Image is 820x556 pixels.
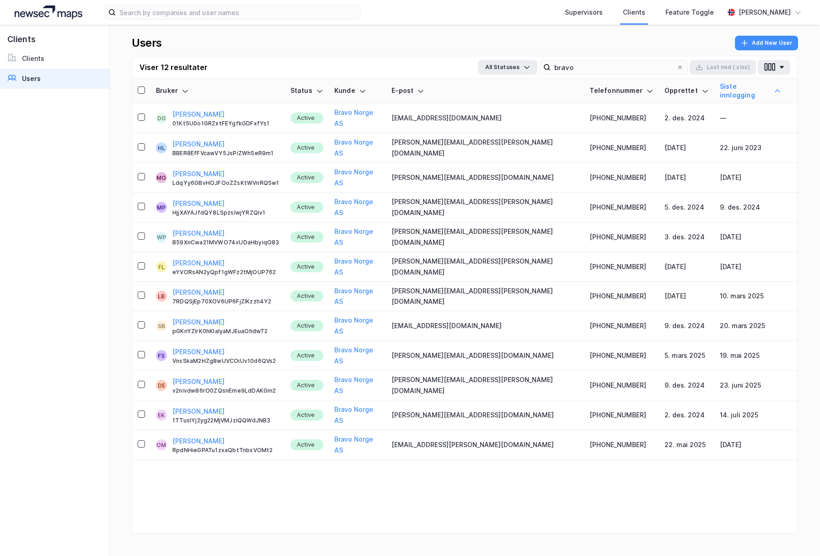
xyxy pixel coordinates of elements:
[172,239,279,246] div: B59XnCwa21MVWO74vUDaHbyiqO83
[172,317,225,328] button: [PERSON_NAME]
[590,113,654,124] div: [PHONE_NUMBER]
[158,380,165,391] div: DE
[590,172,654,183] div: [PHONE_NUMBER]
[714,430,787,460] td: [DATE]
[386,103,584,133] td: [EMAIL_ADDRESS][DOMAIN_NAME]
[139,62,208,73] div: Viser 12 resultater
[478,60,537,75] button: All Statuses
[158,410,165,421] div: EK
[386,371,584,400] td: [PERSON_NAME][EMAIL_ADDRESS][PERSON_NAME][DOMAIN_NAME]
[172,436,225,447] button: [PERSON_NAME]
[172,179,279,187] div: LdqYy6GBvHOJFOoZZsKtWVnRQSw1
[172,376,225,387] button: [PERSON_NAME]
[157,202,166,213] div: MP
[590,232,654,243] div: [PHONE_NUMBER]
[158,320,165,331] div: SB
[157,113,166,124] div: DG
[334,434,381,456] button: Bravo Norge AS
[172,346,225,357] button: [PERSON_NAME]
[590,261,654,272] div: [PHONE_NUMBER]
[659,103,714,133] td: 2. des. 2024
[565,7,603,18] div: Supervisors
[386,341,584,371] td: [PERSON_NAME][EMAIL_ADDRESS][DOMAIN_NAME]
[735,36,798,50] button: Add New User
[659,133,714,163] td: [DATE]
[334,315,381,337] button: Bravo Norge AS
[172,209,279,216] div: HjjXAYAJfdQY8LSpzsIwjYRZQiv1
[714,103,787,133] td: —
[659,341,714,371] td: 5. mars 2025
[334,107,381,129] button: Bravo Norge AS
[720,82,781,99] div: Siste innlogging
[659,400,714,430] td: 2. des. 2024
[156,439,166,450] div: OM
[172,168,225,179] button: [PERSON_NAME]
[659,163,714,193] td: [DATE]
[172,287,225,298] button: [PERSON_NAME]
[15,5,82,19] img: logo.a4113a55bc3d86da70a041830d287a7e.svg
[714,163,787,193] td: [DATE]
[172,109,225,120] button: [PERSON_NAME]
[386,282,584,312] td: [PERSON_NAME][EMAIL_ADDRESS][PERSON_NAME][DOMAIN_NAME]
[172,150,279,157] div: BBER8EfFVcawVY5JsPiZWhSeR9m1
[659,252,714,282] td: [DATE]
[172,406,225,417] button: [PERSON_NAME]
[172,387,279,394] div: v2nivdw86rO0ZQsnEme9LdDAKGm2
[386,400,584,430] td: [PERSON_NAME][EMAIL_ADDRESS][DOMAIN_NAME]
[623,7,645,18] div: Clients
[386,163,584,193] td: [PERSON_NAME][EMAIL_ADDRESS][DOMAIN_NAME]
[665,7,714,18] div: Feature Toggle
[290,86,323,95] div: Status
[334,86,381,95] div: Kunde
[714,193,787,222] td: 9. des. 2024
[334,226,381,248] button: Bravo Norge AS
[774,512,820,556] div: Kontrollprogram for chat
[172,328,279,335] div: pGKnYZlrK0hKlaIyaMJEuaOhdwT2
[386,430,584,460] td: [EMAIL_ADDRESS][PERSON_NAME][DOMAIN_NAME]
[714,222,787,252] td: [DATE]
[156,172,166,183] div: MO
[334,286,381,308] button: Bravo Norge AS
[714,311,787,341] td: 20. mars 2025
[386,193,584,222] td: [PERSON_NAME][EMAIL_ADDRESS][PERSON_NAME][DOMAIN_NAME]
[714,282,787,312] td: 10. mars 2025
[334,256,381,278] button: Bravo Norge AS
[158,261,165,272] div: FL
[172,139,225,150] button: [PERSON_NAME]
[334,374,381,396] button: Bravo Norge AS
[116,5,360,19] input: Search by companies and user names
[158,350,165,361] div: FS
[659,371,714,400] td: 9. des. 2024
[334,137,381,159] button: Bravo Norge AS
[156,86,279,95] div: Bruker
[334,345,381,367] button: Bravo Norge AS
[590,350,654,361] div: [PHONE_NUMBER]
[172,269,279,276] div: eYVORsAN2yQpf1gWFz2tMjOUP762
[172,120,279,127] div: 01Kt5U0o1GRZxtFEYgfkGDFxfYs1
[334,404,381,426] button: Bravo Norge AS
[172,417,279,424] div: 1TTusIYj2yg22MjVMJziQQWdJNB3
[172,258,225,269] button: [PERSON_NAME]
[659,311,714,341] td: 9. des. 2024
[132,36,162,50] div: Users
[590,380,654,391] div: [PHONE_NUMBER]
[590,291,654,302] div: [PHONE_NUMBER]
[386,252,584,282] td: [PERSON_NAME][EMAIL_ADDRESS][PERSON_NAME][DOMAIN_NAME]
[590,439,654,450] div: [PHONE_NUMBER]
[665,86,709,95] div: Opprettet
[590,142,654,153] div: [PHONE_NUMBER]
[172,357,279,365] div: VnsSkaM2HZg8wUVCOiUv10d6QVs2
[172,198,225,209] button: [PERSON_NAME]
[158,142,165,153] div: HL
[22,73,41,84] div: Users
[172,228,225,239] button: [PERSON_NAME]
[714,252,787,282] td: [DATE]
[590,410,654,421] div: [PHONE_NUMBER]
[659,430,714,460] td: 22. mai 2025
[590,320,654,331] div: [PHONE_NUMBER]
[590,86,654,95] div: Telefonnummer
[158,291,165,302] div: LB
[551,60,676,74] input: Search user by name, email or client
[334,196,381,218] button: Bravo Norge AS
[659,222,714,252] td: 3. des. 2024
